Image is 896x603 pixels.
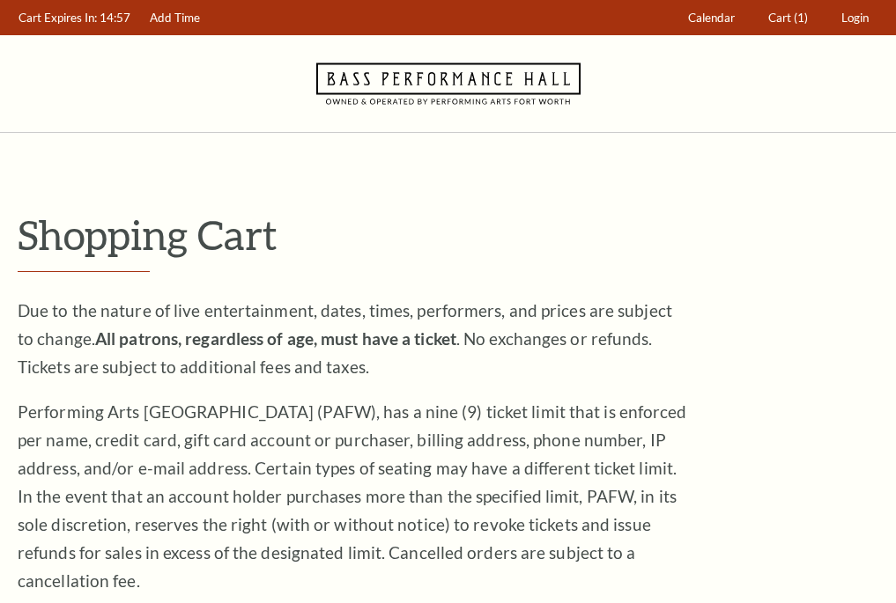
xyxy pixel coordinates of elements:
[18,398,687,595] p: Performing Arts [GEOGRAPHIC_DATA] (PAFW), has a nine (9) ticket limit that is enforced per name, ...
[841,11,869,25] span: Login
[794,11,808,25] span: (1)
[768,11,791,25] span: Cart
[142,1,209,35] a: Add Time
[688,11,735,25] span: Calendar
[680,1,744,35] a: Calendar
[760,1,817,35] a: Cart (1)
[100,11,130,25] span: 14:57
[95,328,456,349] strong: All patrons, regardless of age, must have a ticket
[18,300,672,377] span: Due to the nature of live entertainment, dates, times, performers, and prices are subject to chan...
[18,212,878,257] p: Shopping Cart
[833,1,877,35] a: Login
[19,11,97,25] span: Cart Expires In:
